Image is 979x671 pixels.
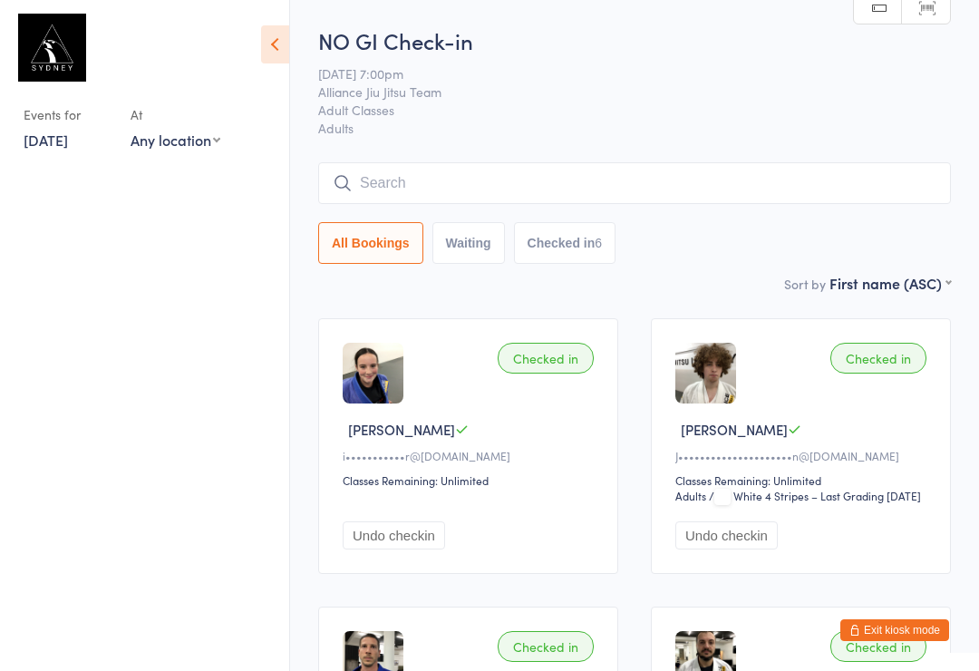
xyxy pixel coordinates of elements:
[343,448,599,463] div: i•••••••••••r@[DOMAIN_NAME]
[675,521,778,549] button: Undo checkin
[348,420,455,439] span: [PERSON_NAME]
[830,343,926,374] div: Checked in
[514,222,616,264] button: Checked in6
[675,343,736,404] img: image1716777271.png
[784,275,826,293] label: Sort by
[675,472,932,488] div: Classes Remaining: Unlimited
[829,273,951,293] div: First name (ASC)
[318,222,423,264] button: All Bookings
[24,100,112,130] div: Events for
[343,521,445,549] button: Undo checkin
[840,619,949,641] button: Exit kiosk mode
[498,343,594,374] div: Checked in
[343,472,599,488] div: Classes Remaining: Unlimited
[318,162,951,204] input: Search
[675,448,932,463] div: J•••••••••••••••••••••n@[DOMAIN_NAME]
[681,420,788,439] span: [PERSON_NAME]
[18,14,86,82] img: Alliance Sydney
[709,488,921,503] span: / White 4 Stripes – Last Grading [DATE]
[498,631,594,662] div: Checked in
[318,25,951,55] h2: NO GI Check-in
[131,100,220,130] div: At
[432,222,505,264] button: Waiting
[830,631,926,662] div: Checked in
[318,101,923,119] span: Adult Classes
[343,343,403,404] img: image1737508409.png
[675,488,706,503] div: Adults
[595,236,602,250] div: 6
[318,119,951,137] span: Adults
[318,64,923,83] span: [DATE] 7:00pm
[131,130,220,150] div: Any location
[318,83,923,101] span: Alliance Jiu Jitsu Team
[24,130,68,150] a: [DATE]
